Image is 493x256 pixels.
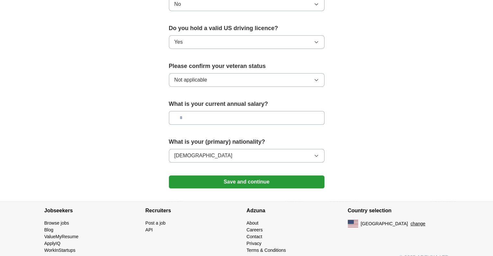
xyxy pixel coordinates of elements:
a: Terms & Conditions [247,248,286,253]
a: WorkInStartups [44,248,76,253]
span: Yes [174,38,183,46]
span: [GEOGRAPHIC_DATA] [361,220,408,227]
span: [DEMOGRAPHIC_DATA] [174,152,232,160]
button: change [410,220,425,227]
label: What is your (primary) nationality? [169,138,324,146]
button: [DEMOGRAPHIC_DATA] [169,149,324,162]
a: ValueMyResume [44,234,79,239]
h4: Country selection [348,202,449,220]
a: ApplyIQ [44,241,61,246]
a: Browse jobs [44,220,69,226]
label: Do you hold a valid US driving licence? [169,24,324,33]
button: Save and continue [169,175,324,188]
img: US flag [348,220,358,228]
a: Careers [247,227,263,232]
button: Not applicable [169,73,324,87]
a: Privacy [247,241,262,246]
a: About [247,220,259,226]
a: API [146,227,153,232]
button: Yes [169,35,324,49]
label: What is your current annual salary? [169,100,324,108]
span: No [174,0,181,8]
a: Contact [247,234,262,239]
span: Not applicable [174,76,207,84]
a: Blog [44,227,53,232]
a: Post a job [146,220,166,226]
label: Please confirm your veteran status [169,62,324,71]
